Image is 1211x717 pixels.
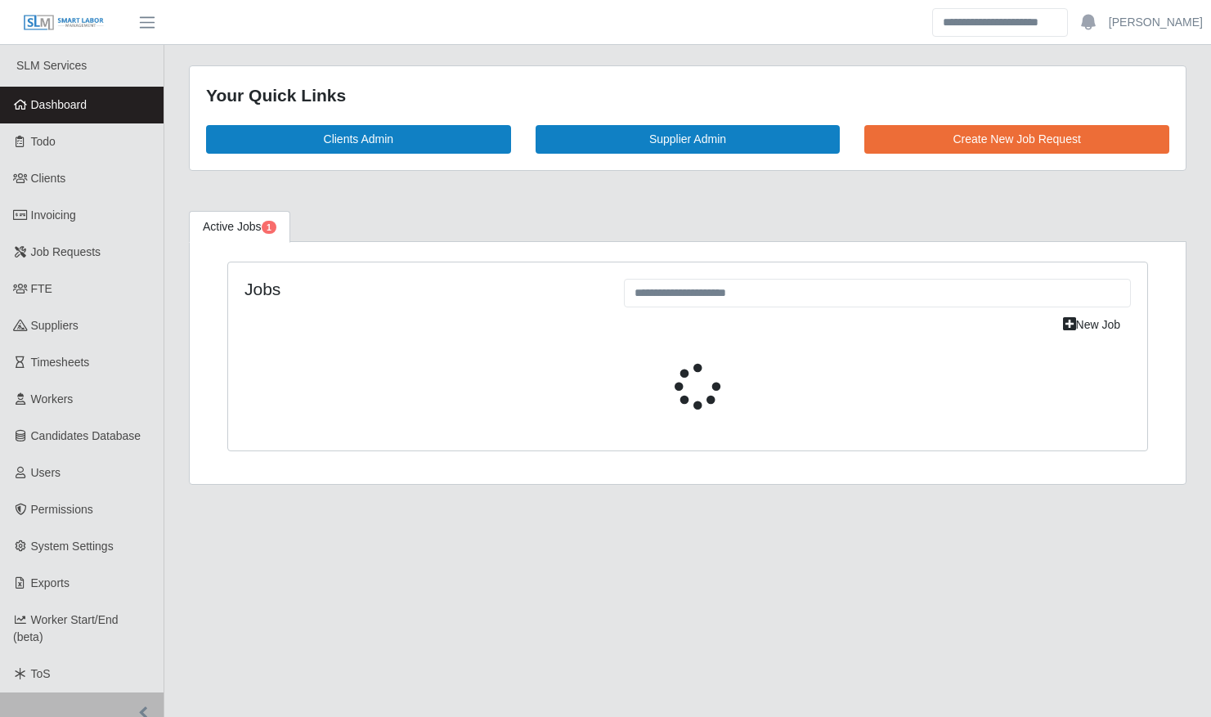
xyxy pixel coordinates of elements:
[31,135,56,148] span: Todo
[206,125,511,154] a: Clients Admin
[262,221,276,234] span: Pending Jobs
[31,429,141,442] span: Candidates Database
[536,125,841,154] a: Supplier Admin
[31,282,52,295] span: FTE
[13,613,119,643] span: Worker Start/End (beta)
[206,83,1169,109] div: Your Quick Links
[1109,14,1203,31] a: [PERSON_NAME]
[16,59,87,72] span: SLM Services
[31,540,114,553] span: System Settings
[31,208,76,222] span: Invoicing
[244,279,599,299] h4: Jobs
[31,576,70,589] span: Exports
[31,245,101,258] span: Job Requests
[189,211,290,243] a: Active Jobs
[31,466,61,479] span: Users
[932,8,1068,37] input: Search
[23,14,105,32] img: SLM Logo
[31,98,87,111] span: Dashboard
[31,319,78,332] span: Suppliers
[31,503,93,516] span: Permissions
[31,172,66,185] span: Clients
[31,667,51,680] span: ToS
[1052,311,1131,339] a: New Job
[864,125,1169,154] a: Create New Job Request
[31,392,74,406] span: Workers
[31,356,90,369] span: Timesheets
